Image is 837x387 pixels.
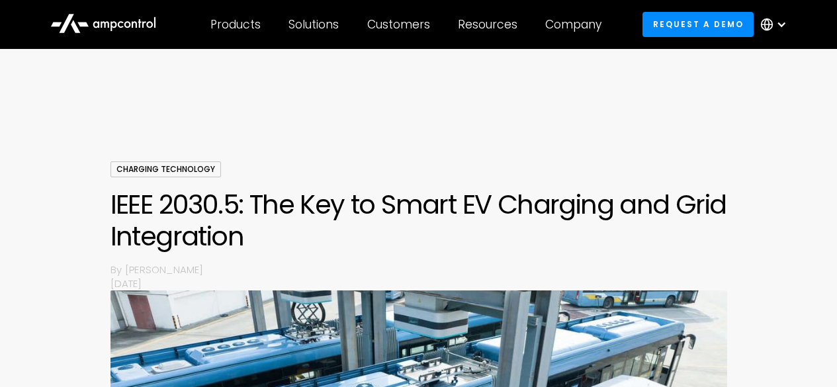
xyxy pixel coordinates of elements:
div: Products [210,17,261,32]
div: Customers [367,17,430,32]
p: [PERSON_NAME] [125,263,727,277]
div: Company [545,17,601,32]
div: Solutions [288,17,339,32]
h1: IEEE 2030.5: The Key to Smart EV Charging and Grid Integration [110,189,727,252]
a: Request a demo [642,12,754,36]
div: Resources [458,17,517,32]
p: [DATE] [110,277,727,290]
div: Charging Technology [110,161,221,177]
p: By [110,263,125,277]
